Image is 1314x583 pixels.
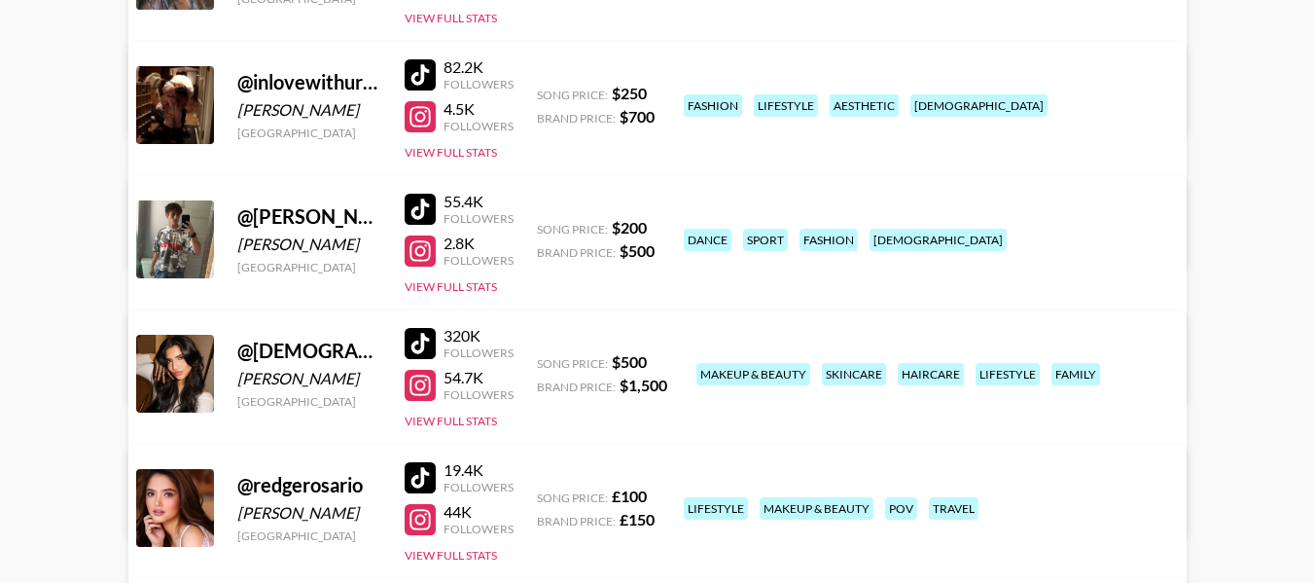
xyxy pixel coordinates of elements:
[537,356,608,371] span: Song Price:
[684,229,731,251] div: dance
[822,363,886,385] div: skincare
[237,235,381,254] div: [PERSON_NAME]
[537,88,608,102] span: Song Price:
[612,352,647,371] strong: $ 500
[754,94,818,117] div: lifestyle
[237,394,381,409] div: [GEOGRAPHIC_DATA]
[976,363,1040,385] div: lifestyle
[444,99,514,119] div: 4.5K
[620,241,655,260] strong: $ 500
[537,514,616,528] span: Brand Price:
[237,126,381,140] div: [GEOGRAPHIC_DATA]
[684,94,742,117] div: fashion
[612,218,647,237] strong: $ 200
[885,497,917,520] div: pov
[405,548,497,563] button: View Full Stats
[444,368,514,387] div: 54.7K
[910,94,1048,117] div: [DEMOGRAPHIC_DATA]
[799,229,858,251] div: fashion
[537,491,608,505] span: Song Price:
[444,460,514,480] div: 19.4K
[444,502,514,522] div: 44K
[684,497,748,520] div: lifestyle
[237,70,381,94] div: @ inlovewithurmom58
[405,11,497,25] button: View Full Stats
[405,279,497,294] button: View Full Stats
[444,480,514,494] div: Followers
[612,487,647,505] strong: £ 100
[537,245,616,260] span: Brand Price:
[237,339,381,363] div: @ [DEMOGRAPHIC_DATA]
[444,387,514,402] div: Followers
[612,84,647,102] strong: $ 250
[444,192,514,211] div: 55.4K
[898,363,964,385] div: haircare
[444,346,514,360] div: Followers
[237,528,381,543] div: [GEOGRAPHIC_DATA]
[1051,363,1100,385] div: family
[743,229,788,251] div: sport
[760,497,873,520] div: makeup & beauty
[237,369,381,388] div: [PERSON_NAME]
[444,522,514,536] div: Followers
[237,503,381,523] div: [PERSON_NAME]
[870,229,1007,251] div: [DEMOGRAPHIC_DATA]
[405,145,497,160] button: View Full Stats
[830,94,899,117] div: aesthetic
[620,510,655,528] strong: £ 150
[620,107,655,126] strong: $ 700
[537,380,616,394] span: Brand Price:
[237,204,381,229] div: @ [PERSON_NAME].[PERSON_NAME].161
[237,100,381,120] div: [PERSON_NAME]
[444,253,514,268] div: Followers
[537,222,608,237] span: Song Price:
[444,234,514,253] div: 2.8K
[929,497,978,520] div: travel
[444,77,514,91] div: Followers
[237,260,381,274] div: [GEOGRAPHIC_DATA]
[620,376,667,394] strong: $ 1,500
[537,111,616,126] span: Brand Price:
[444,326,514,346] div: 320K
[696,363,810,385] div: makeup & beauty
[405,414,497,428] button: View Full Stats
[444,119,514,133] div: Followers
[444,57,514,77] div: 82.2K
[237,473,381,497] div: @ redgerosario
[444,211,514,226] div: Followers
